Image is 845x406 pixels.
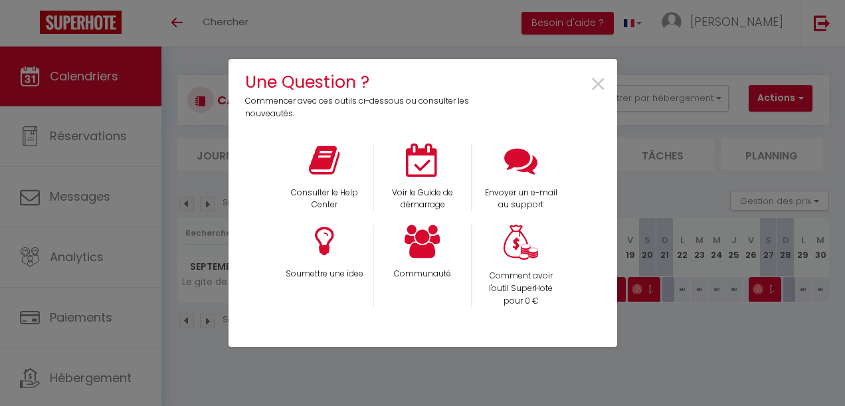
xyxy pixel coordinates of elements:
p: Envoyer un e-mail au support [481,187,561,212]
p: Consulter le Help Center [284,187,365,212]
span: × [589,64,607,106]
p: Commencer avec ces outils ci-dessous ou consulter les nouveautés. [245,95,478,120]
button: Close [589,70,607,100]
p: Comment avoir l'outil SuperHote pour 0 € [481,270,561,308]
h4: Une Question ? [245,69,478,95]
p: Voir le Guide de démarrage [383,187,462,212]
img: Money bag [504,225,538,260]
p: Soumettre une idee [284,268,365,280]
p: Communauté [383,268,462,280]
